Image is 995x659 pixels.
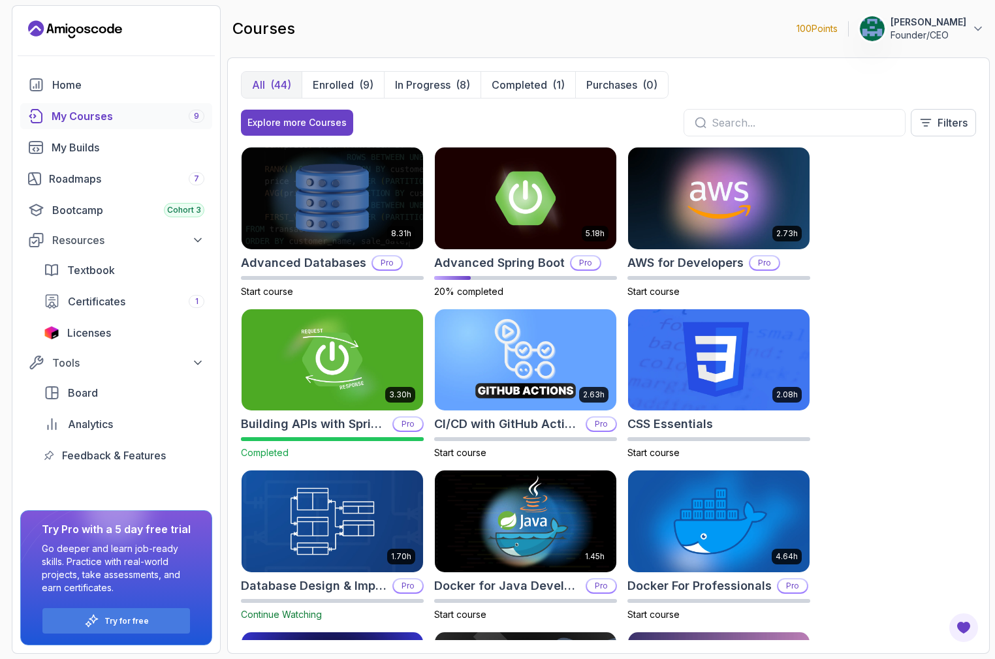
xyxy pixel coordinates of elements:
[302,72,384,98] button: Enrolled(9)
[776,390,798,400] p: 2.08h
[948,612,979,643] button: Open Feedback Button
[712,115,894,130] input: Search...
[241,609,322,620] span: Continue Watching
[36,320,212,346] a: licenses
[68,385,98,401] span: Board
[195,296,198,307] span: 1
[241,577,387,595] h2: Database Design & Implementation
[434,609,486,620] span: Start course
[627,286,680,297] span: Start course
[434,447,486,458] span: Start course
[20,351,212,375] button: Tools
[750,256,779,269] p: Pro
[67,325,111,341] span: Licenses
[571,256,600,269] p: Pro
[435,147,616,249] img: Advanced Spring Boot card
[252,77,265,93] p: All
[860,16,885,41] img: user profile image
[20,134,212,161] a: builds
[628,147,810,249] img: AWS for Developers card
[359,77,373,93] div: (9)
[394,418,422,431] p: Pro
[627,254,744,272] h2: AWS for Developers
[104,616,149,626] a: Try for free
[194,174,199,184] span: 7
[552,77,565,93] div: (1)
[68,416,113,432] span: Analytics
[68,294,125,309] span: Certificates
[36,380,212,406] a: board
[52,140,204,155] div: My Builds
[456,77,470,93] div: (8)
[373,256,402,269] p: Pro
[241,447,289,458] span: Completed
[242,147,423,249] img: Advanced Databases card
[167,205,201,215] span: Cohort 3
[776,551,798,562] p: 4.64h
[242,72,302,98] button: All(44)
[241,110,353,136] button: Explore more Courses
[42,607,191,634] button: Try for free
[628,470,810,572] img: Docker For Professionals card
[52,77,204,93] div: Home
[67,262,115,278] span: Textbook
[247,116,347,129] div: Explore more Courses
[911,109,976,136] button: Filters
[859,16,985,42] button: user profile image[PERSON_NAME]Founder/CEO
[938,115,968,130] p: Filters
[492,77,547,93] p: Completed
[391,551,411,562] p: 1.70h
[52,108,204,124] div: My Courses
[586,228,605,239] p: 5.18h
[36,442,212,468] a: feedback
[52,202,204,218] div: Bootcamp
[776,228,798,239] p: 2.73h
[42,542,191,594] p: Go deeper and learn job-ready skills. Practice with real-world projects, take assessments, and ea...
[586,77,637,93] p: Purchases
[891,29,966,42] p: Founder/CEO
[434,286,503,297] span: 20% completed
[587,418,616,431] p: Pro
[434,254,565,272] h2: Advanced Spring Boot
[394,579,422,592] p: Pro
[435,309,616,411] img: CI/CD with GitHub Actions card
[627,609,680,620] span: Start course
[241,415,387,433] h2: Building APIs with Spring Boot
[20,166,212,192] a: roadmaps
[232,18,295,39] h2: courses
[44,326,59,339] img: jetbrains icon
[20,228,212,252] button: Resources
[575,72,668,98] button: Purchases(0)
[194,111,199,121] span: 9
[20,197,212,223] a: bootcamp
[384,72,481,98] button: In Progress(8)
[36,411,212,437] a: analytics
[20,72,212,98] a: home
[434,415,580,433] h2: CI/CD with GitHub Actions
[62,448,166,463] span: Feedback & Features
[891,16,966,29] p: [PERSON_NAME]
[241,286,293,297] span: Start course
[242,309,423,411] img: Building APIs with Spring Boot card
[49,171,204,187] div: Roadmaps
[28,19,122,40] a: Landing page
[241,254,366,272] h2: Advanced Databases
[20,103,212,129] a: courses
[797,22,838,35] p: 100 Points
[435,470,616,572] img: Docker for Java Developers card
[36,257,212,283] a: textbook
[627,415,713,433] h2: CSS Essentials
[434,577,580,595] h2: Docker for Java Developers
[627,577,772,595] h2: Docker For Professionals
[389,390,411,400] p: 3.30h
[587,579,616,592] p: Pro
[778,579,807,592] p: Pro
[627,447,680,458] span: Start course
[642,77,657,93] div: (0)
[395,77,450,93] p: In Progress
[52,355,204,371] div: Tools
[242,470,423,572] img: Database Design & Implementation card
[628,309,810,411] img: CSS Essentials card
